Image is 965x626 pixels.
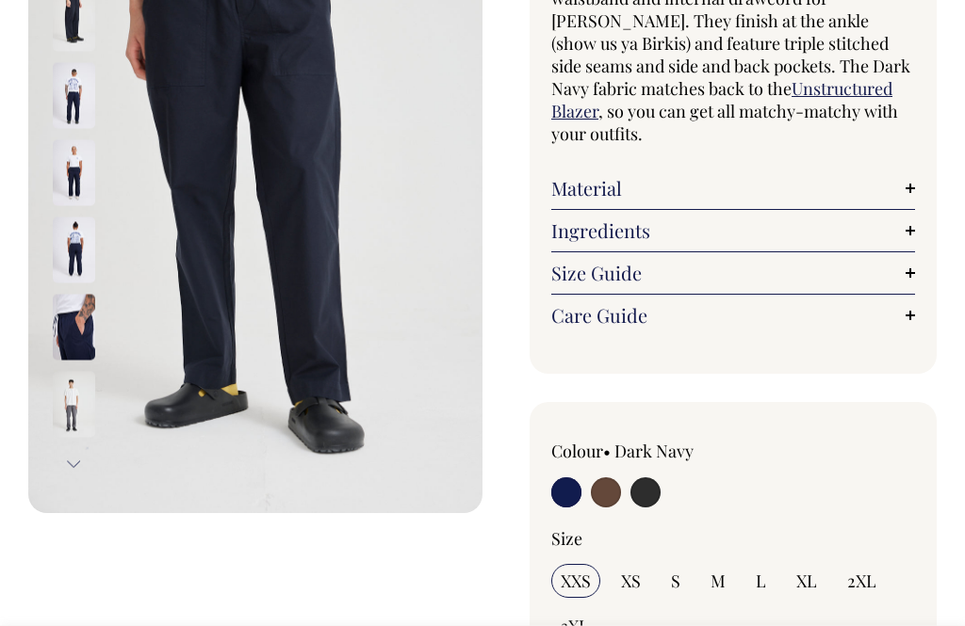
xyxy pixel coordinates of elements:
[551,262,915,284] a: Size Guide
[746,564,776,598] input: L
[53,62,95,128] img: dark-navy
[796,570,817,592] span: XL
[787,564,826,598] input: XL
[551,77,892,122] a: Unstructured Blazer
[671,570,680,592] span: S
[551,100,898,145] span: , so you can get all matchy-matchy with your outfits.
[551,527,915,550] div: Size
[551,564,600,598] input: XXS
[847,570,876,592] span: 2XL
[614,440,694,462] label: Dark Navy
[53,217,95,282] img: dark-navy
[561,570,591,592] span: XXS
[551,440,696,462] div: Colour
[838,564,886,598] input: 2XL
[551,177,915,200] a: Material
[621,570,641,592] span: XS
[53,371,95,437] img: charcoal
[603,440,611,462] span: •
[756,570,766,592] span: L
[662,564,690,598] input: S
[53,139,95,205] img: dark-navy
[551,219,915,242] a: Ingredients
[53,294,95,360] img: dark-navy
[711,570,726,592] span: M
[701,564,735,598] input: M
[612,564,650,598] input: XS
[551,304,915,327] a: Care Guide
[59,442,88,485] button: Next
